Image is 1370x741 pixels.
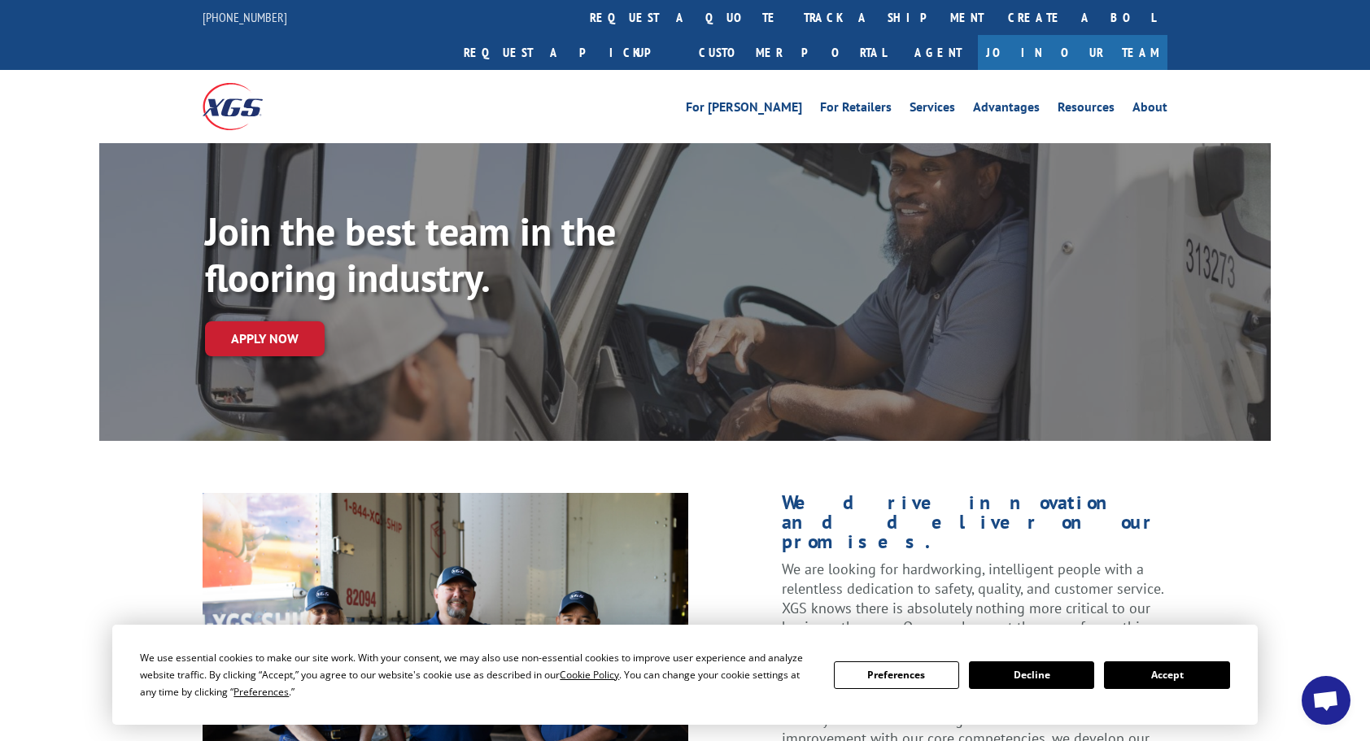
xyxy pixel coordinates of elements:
a: Services [910,101,955,119]
a: Open chat [1302,676,1350,725]
p: We are looking for hardworking, intelligent people with a relentless dedication to safety, qualit... [782,560,1167,671]
a: Apply now [205,321,325,356]
a: Request a pickup [452,35,687,70]
a: Join Our Team [978,35,1167,70]
div: We use essential cookies to make our site work. With your consent, we may also use non-essential ... [140,649,814,700]
div: Cookie Consent Prompt [112,625,1258,725]
strong: Join the best team in the flooring industry. [205,206,616,303]
a: [PHONE_NUMBER] [203,9,287,25]
a: Resources [1058,101,1115,119]
button: Preferences [834,661,959,689]
a: Agent [898,35,978,70]
a: About [1132,101,1167,119]
h1: We drive innovation and deliver on our promises. [782,493,1167,560]
a: Advantages [973,101,1040,119]
span: Cookie Policy [560,668,619,682]
a: For [PERSON_NAME] [686,101,802,119]
button: Accept [1104,661,1229,689]
span: Preferences [233,685,289,699]
a: Customer Portal [687,35,898,70]
a: For Retailers [820,101,892,119]
button: Decline [969,661,1094,689]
